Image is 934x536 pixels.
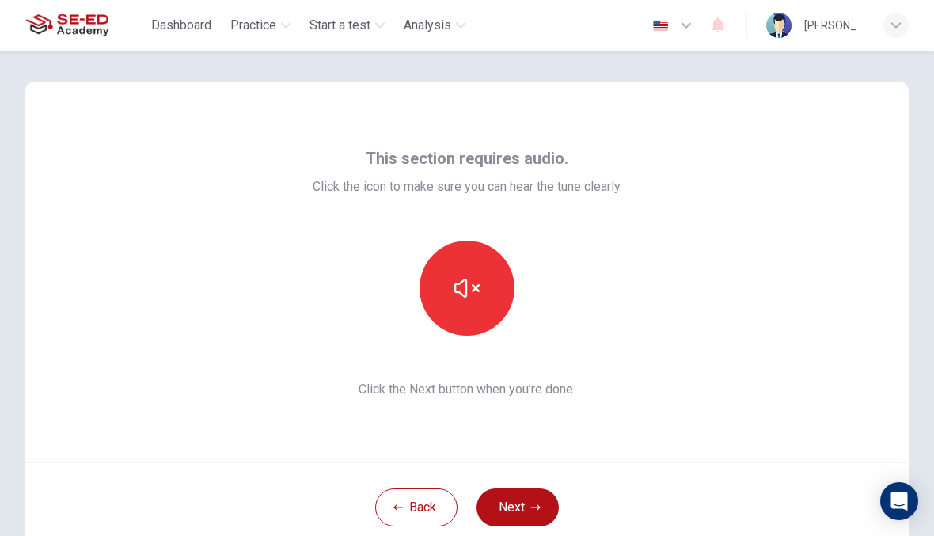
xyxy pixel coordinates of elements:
button: Back [375,488,458,526]
img: en [651,20,670,32]
span: Click the icon to make sure you can hear the tune clearly. [313,177,622,196]
button: Start a test [303,11,391,40]
div: [PERSON_NAME] [804,16,864,35]
a: SE-ED Academy logo [25,10,145,41]
span: Dashboard [151,16,211,35]
span: Analysis [404,16,451,35]
div: Open Intercom Messenger [880,482,918,520]
img: SE-ED Academy logo [25,10,108,41]
button: Dashboard [145,11,218,40]
button: Next [476,488,559,526]
span: Practice [230,16,276,35]
span: This section requires audio. [366,146,568,171]
button: Practice [224,11,297,40]
img: Profile picture [766,13,792,38]
button: Analysis [397,11,472,40]
span: Start a test [309,16,370,35]
span: Click the Next button when you’re done. [313,380,622,399]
